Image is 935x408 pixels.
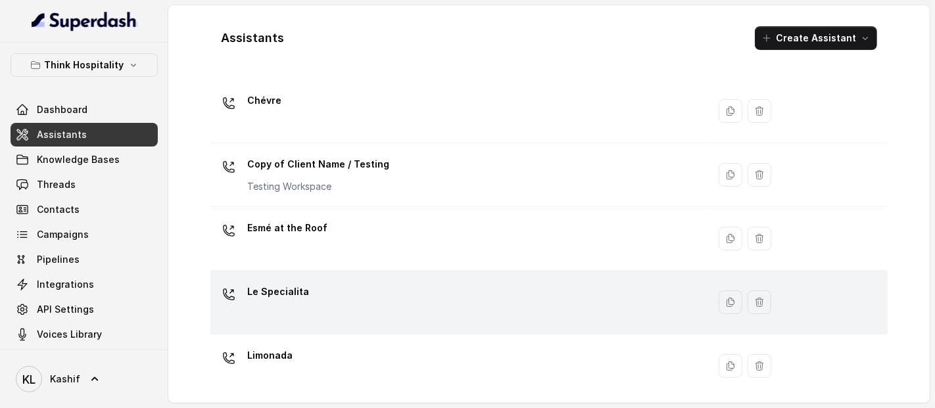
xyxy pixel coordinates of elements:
[247,281,309,302] p: Le Specialita
[11,123,158,147] a: Assistants
[11,273,158,296] a: Integrations
[37,328,102,341] span: Voices Library
[11,98,158,122] a: Dashboard
[37,303,94,316] span: API Settings
[11,248,158,271] a: Pipelines
[11,148,158,171] a: Knowledge Bases
[37,153,120,166] span: Knowledge Bases
[11,173,158,196] a: Threads
[247,217,327,238] p: Esmé at the Roof
[755,26,877,50] button: Create Assistant
[247,180,389,193] p: Testing Workspace
[11,53,158,77] button: Think Hospitality
[50,373,80,386] span: Kashif
[11,298,158,321] a: API Settings
[247,345,293,366] p: Limonada
[221,28,284,49] h1: Assistants
[37,128,87,141] span: Assistants
[11,361,158,397] a: Kashif
[37,278,94,291] span: Integrations
[22,373,36,386] text: KL
[37,253,80,266] span: Pipelines
[247,154,389,175] p: Copy of Client Name / Testing
[37,178,76,191] span: Threads
[45,57,124,73] p: Think Hospitality
[37,103,87,116] span: Dashboard
[32,11,137,32] img: light.svg
[247,90,281,111] p: Chévre
[11,198,158,221] a: Contacts
[37,203,80,216] span: Contacts
[11,323,158,346] a: Voices Library
[37,228,89,241] span: Campaigns
[11,223,158,246] a: Campaigns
